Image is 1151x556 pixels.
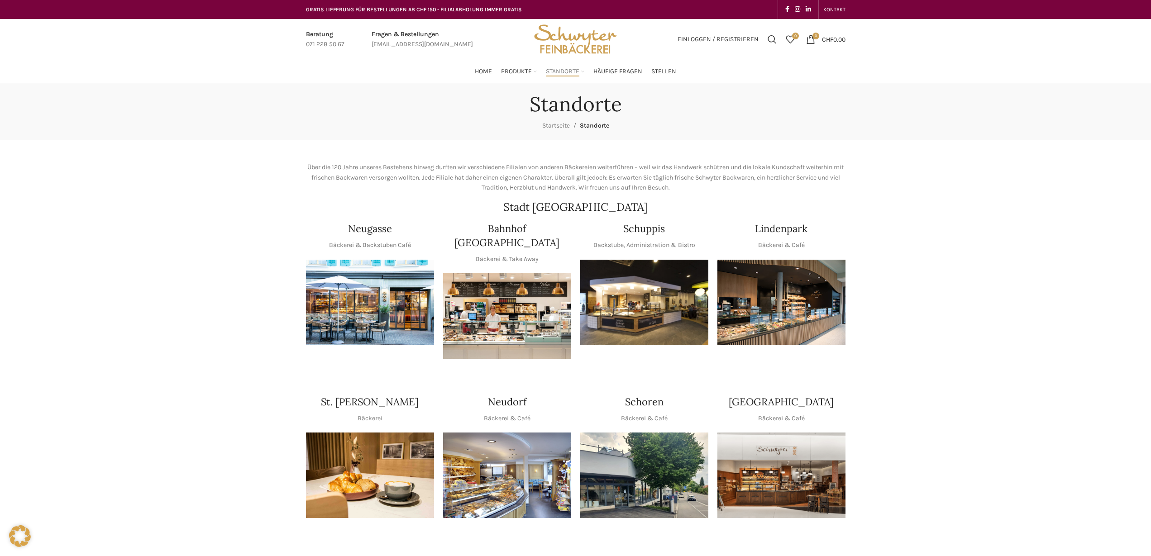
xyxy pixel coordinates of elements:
h4: St. [PERSON_NAME] [321,395,419,409]
p: Bäckerei & Backstuben Café [329,240,411,250]
a: Site logo [531,35,620,43]
div: Main navigation [301,62,850,81]
p: Bäckerei & Café [484,413,530,423]
a: Startseite [542,122,570,129]
span: Stellen [651,67,676,76]
img: 017-e1571925257345 [717,260,845,345]
span: Häufige Fragen [593,67,642,76]
img: 0842cc03-b884-43c1-a0c9-0889ef9087d6 copy [580,432,708,518]
a: 0 [781,30,799,48]
a: Linkedin social link [803,3,814,16]
bdi: 0.00 [822,35,845,43]
h4: Neudorf [488,395,526,409]
img: Neudorf_1 [443,432,571,518]
h4: [GEOGRAPHIC_DATA] [729,395,834,409]
a: Produkte [501,62,537,81]
div: Meine Wunschliste [781,30,799,48]
h2: Stadt [GEOGRAPHIC_DATA] [306,202,845,213]
a: Home [475,62,492,81]
img: Neugasse [306,260,434,345]
a: Facebook social link [783,3,792,16]
span: GRATIS LIEFERUNG FÜR BESTELLUNGEN AB CHF 150 - FILIALABHOLUNG IMMER GRATIS [306,6,522,13]
p: Backstube, Administration & Bistro [593,240,695,250]
a: Standorte [546,62,584,81]
img: Schwyter-1800x900 [717,432,845,518]
p: Über die 120 Jahre unseres Bestehens hinweg durften wir verschiedene Filialen von anderen Bäckere... [306,162,845,193]
h4: Schoren [625,395,664,409]
span: 0 [812,33,819,39]
a: Häufige Fragen [593,62,642,81]
span: Einloggen / Registrieren [678,36,759,43]
h4: Lindenpark [755,222,807,236]
span: KONTAKT [823,6,845,13]
img: Bahnhof St. Gallen [443,273,571,359]
a: 0 CHF0.00 [802,30,850,48]
img: schwyter-23 [306,432,434,518]
span: Home [475,67,492,76]
a: Stellen [651,62,676,81]
h4: Schuppis [623,222,665,236]
h1: Standorte [530,92,622,116]
a: KONTAKT [823,0,845,19]
a: Infobox link [306,29,344,50]
img: 150130-Schwyter-013 [580,260,708,345]
span: Produkte [501,67,532,76]
span: 0 [792,33,799,39]
p: Bäckerei & Café [758,413,805,423]
div: Secondary navigation [819,0,850,19]
a: Suchen [763,30,781,48]
span: CHF [822,35,833,43]
p: Bäckerei [358,413,382,423]
span: Standorte [580,122,609,129]
a: Instagram social link [792,3,803,16]
p: Bäckerei & Café [758,240,805,250]
p: Bäckerei & Take Away [476,254,539,264]
h4: Bahnhof [GEOGRAPHIC_DATA] [443,222,571,250]
a: Einloggen / Registrieren [673,30,763,48]
span: Standorte [546,67,579,76]
h4: Neugasse [348,222,392,236]
p: Bäckerei & Café [621,413,668,423]
img: Bäckerei Schwyter [531,19,620,60]
a: Infobox link [372,29,473,50]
